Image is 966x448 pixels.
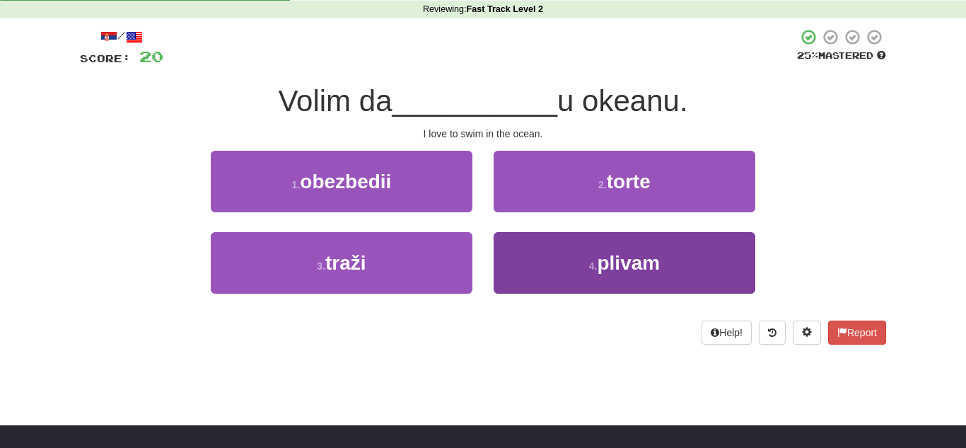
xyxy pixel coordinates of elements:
button: Help! [702,321,752,345]
span: traži [325,252,366,274]
button: 2.torte [494,151,755,212]
button: Round history (alt+y) [759,321,786,345]
span: plivam [597,252,660,274]
small: 4 . [589,260,598,272]
button: Report [828,321,886,345]
strong: Fast Track Level 2 [467,4,544,14]
button: 3.traži [211,232,472,294]
div: / [80,28,163,46]
button: 1.obezbedii [211,151,472,212]
span: __________ [392,84,558,117]
span: torte [607,171,651,193]
small: 3 . [317,260,325,272]
small: 1 . [292,179,301,190]
span: Volim da [278,84,392,117]
span: u okeanu. [557,84,688,117]
span: Score: [80,52,131,64]
div: I love to swim in the ocean. [80,127,886,141]
button: 4.plivam [494,232,755,294]
small: 2 . [598,179,607,190]
span: 25 % [797,50,818,61]
span: obezbedii [300,171,391,193]
span: 20 [139,47,163,65]
div: Mastered [797,50,886,62]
